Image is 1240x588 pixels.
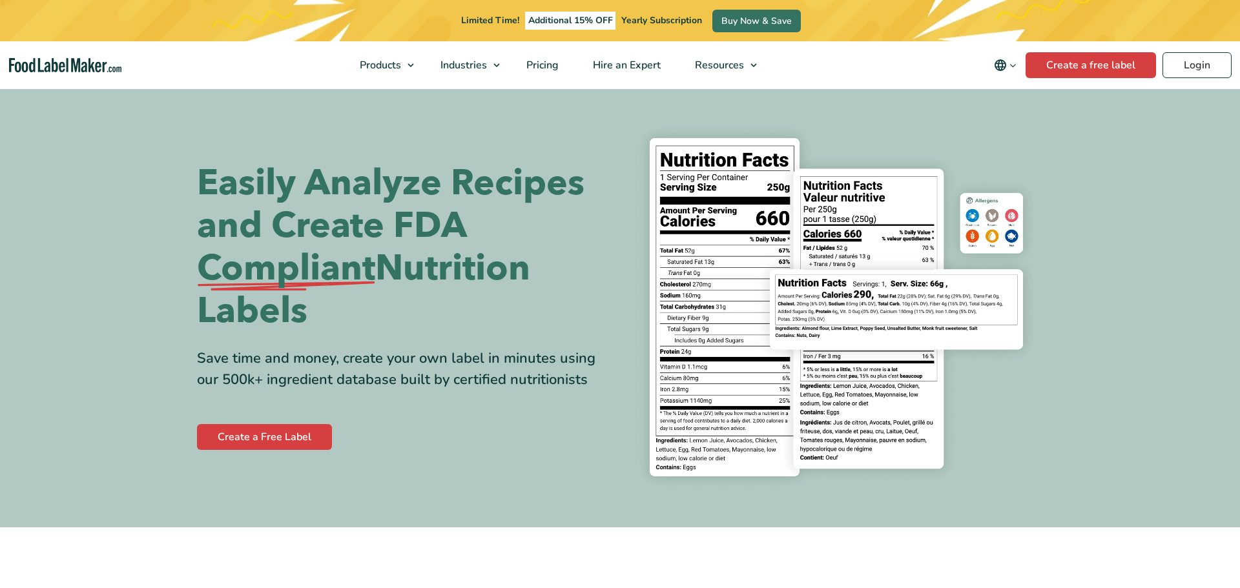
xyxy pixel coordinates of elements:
[356,58,402,72] span: Products
[621,14,702,26] span: Yearly Subscription
[437,58,488,72] span: Industries
[197,247,375,290] span: Compliant
[1162,52,1232,78] a: Login
[424,41,506,89] a: Industries
[576,41,675,89] a: Hire an Expert
[712,10,801,32] a: Buy Now & Save
[522,58,560,72] span: Pricing
[197,424,332,450] a: Create a Free Label
[461,14,519,26] span: Limited Time!
[525,12,616,30] span: Additional 15% OFF
[691,58,745,72] span: Resources
[1026,52,1156,78] a: Create a free label
[678,41,763,89] a: Resources
[343,41,420,89] a: Products
[589,58,662,72] span: Hire an Expert
[985,52,1026,78] button: Change language
[197,348,610,390] div: Save time and money, create your own label in minutes using our 500k+ ingredient database built b...
[197,162,610,332] h1: Easily Analyze Recipes and Create FDA Nutrition Labels
[9,58,121,73] a: Food Label Maker homepage
[510,41,573,89] a: Pricing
